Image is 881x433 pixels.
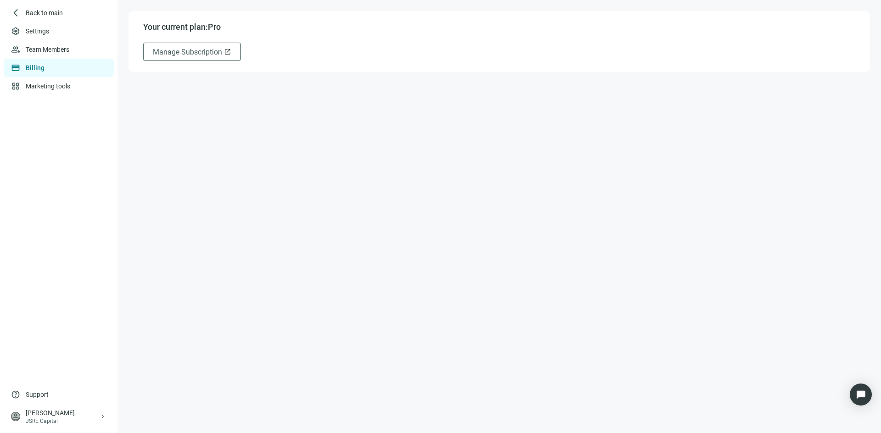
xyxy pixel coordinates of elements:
[26,408,99,417] div: [PERSON_NAME]
[143,43,241,61] button: Manage Subscriptionopen_in_new
[850,384,872,406] div: Open Intercom Messenger
[11,412,20,421] span: person
[99,413,106,420] span: keyboard_arrow_right
[11,390,20,399] span: help
[26,8,63,17] span: Back to main
[143,22,855,32] p: Your current plan: Pro
[11,8,20,17] span: arrow_back_ios_new
[26,27,49,35] a: Settings
[153,48,222,56] span: Manage Subscription
[26,390,49,399] span: Support
[26,417,99,425] div: JSRE Capital
[224,48,231,55] span: open_in_new
[26,64,45,71] a: Billing
[26,82,70,90] a: Marketing tools
[26,46,69,53] a: Team Members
